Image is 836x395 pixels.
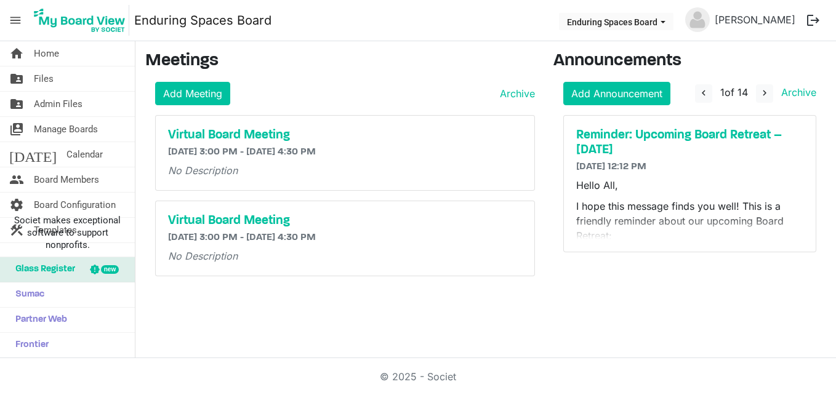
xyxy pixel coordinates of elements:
[168,146,522,158] h6: [DATE] 3:00 PM - [DATE] 4:30 PM
[168,163,522,178] p: No Description
[9,257,75,282] span: Glass Register
[9,308,67,332] span: Partner Web
[9,142,57,167] span: [DATE]
[380,370,456,383] a: © 2025 - Societ
[720,86,748,98] span: of 14
[145,51,535,72] h3: Meetings
[495,86,535,101] a: Archive
[576,199,803,243] p: I hope this message finds you well! This is a friendly reminder about our upcoming Board Retreat:
[756,84,773,103] button: navigate_next
[168,232,522,244] h6: [DATE] 3:00 PM - [DATE] 4:30 PM
[576,162,646,172] span: [DATE] 12:12 PM
[30,5,134,36] a: My Board View Logo
[563,82,670,105] a: Add Announcement
[9,333,49,357] span: Frontier
[720,86,725,98] span: 1
[685,7,710,32] img: no-profile-picture.svg
[9,167,24,192] span: people
[4,9,27,32] span: menu
[698,87,709,98] span: navigate_before
[9,193,24,217] span: settings
[576,128,803,158] a: Reminder: Upcoming Board Retreat – [DATE]
[9,92,24,116] span: folder_shared
[6,214,129,251] span: Societ makes exceptional software to support nonprofits.
[559,13,673,30] button: Enduring Spaces Board dropdownbutton
[168,249,522,263] p: No Description
[9,117,24,142] span: switch_account
[695,84,712,103] button: navigate_before
[776,86,816,98] a: Archive
[759,87,770,98] span: navigate_next
[34,66,54,91] span: Files
[155,82,230,105] a: Add Meeting
[30,5,129,36] img: My Board View Logo
[9,41,24,66] span: home
[34,193,116,217] span: Board Configuration
[101,265,119,274] div: new
[168,213,522,228] a: Virtual Board Meeting
[34,167,99,192] span: Board Members
[710,7,800,32] a: [PERSON_NAME]
[800,7,826,33] button: logout
[168,128,522,143] a: Virtual Board Meeting
[34,117,98,142] span: Manage Boards
[134,8,271,33] a: Enduring Spaces Board
[9,66,24,91] span: folder_shared
[34,92,82,116] span: Admin Files
[553,51,826,72] h3: Announcements
[576,178,803,193] p: Hello All,
[66,142,103,167] span: Calendar
[9,282,44,307] span: Sumac
[34,41,59,66] span: Home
